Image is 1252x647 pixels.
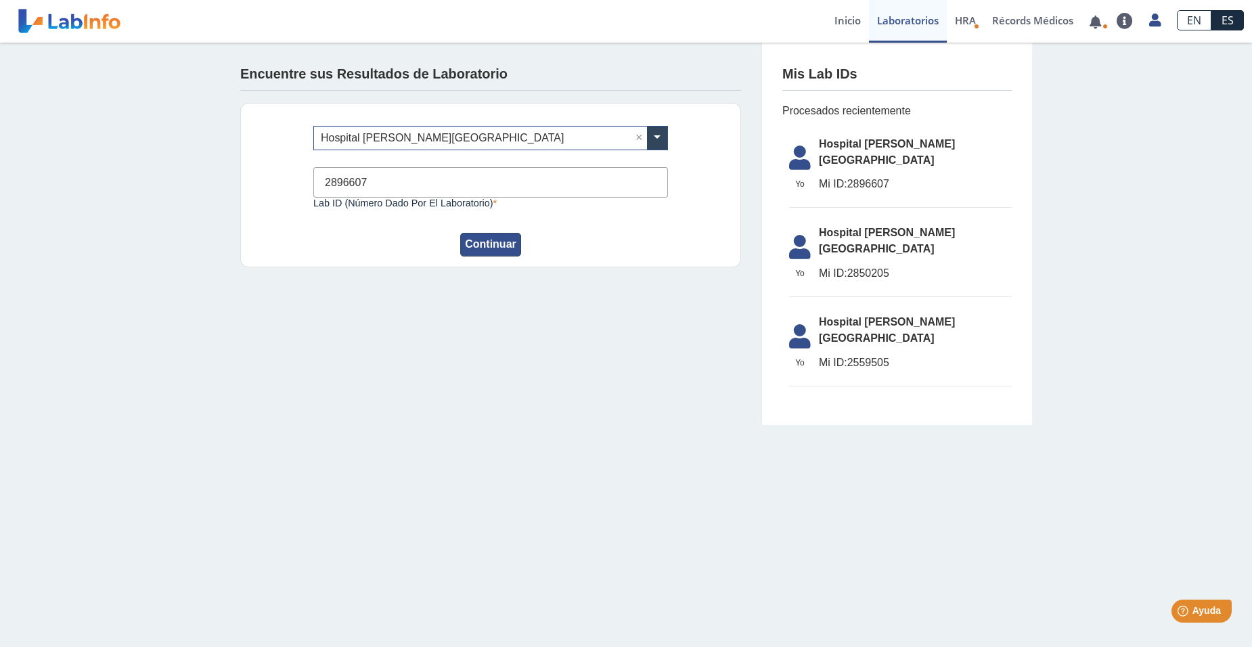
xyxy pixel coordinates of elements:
span: Mi ID: [819,357,847,368]
h4: Encuentre sus Resultados de Laboratorio [240,66,508,83]
span: HRA [955,14,976,27]
span: 2559505 [819,355,1012,371]
span: 2850205 [819,265,1012,282]
span: Mi ID: [819,267,847,279]
span: Yo [781,267,819,280]
a: EN [1177,10,1211,30]
span: Hospital [PERSON_NAME][GEOGRAPHIC_DATA] [819,225,1012,257]
a: ES [1211,10,1244,30]
span: Hospital [PERSON_NAME][GEOGRAPHIC_DATA] [819,314,1012,347]
label: Lab ID (número dado por el laboratorio) [313,198,668,208]
iframe: Help widget launcher [1132,594,1237,632]
span: Procesados recientemente [782,103,1012,119]
span: Yo [781,357,819,369]
span: Mi ID: [819,178,847,189]
button: Continuar [460,233,521,256]
span: Clear all [635,130,647,146]
span: Yo [781,178,819,190]
span: 2896607 [819,176,1012,192]
h4: Mis Lab IDs [782,66,857,83]
span: Hospital [PERSON_NAME][GEOGRAPHIC_DATA] [819,136,1012,169]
